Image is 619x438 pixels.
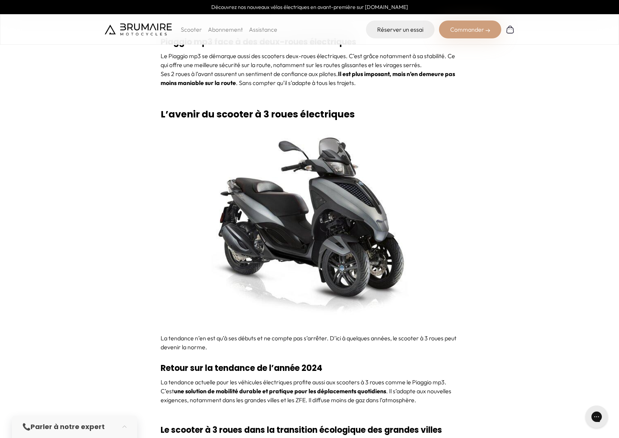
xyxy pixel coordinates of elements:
[208,26,243,33] a: Abonnement
[105,23,172,35] img: Brumaire Motocycles
[439,21,501,38] div: Commander
[161,70,455,86] strong: Il est plus imposant, mais n’en demeure pas moins maniable sur la route
[582,403,612,431] iframe: Gorgias live chat messenger
[486,28,490,33] img: right-arrow-2.png
[161,125,459,326] img: brumscoot3.jpg
[161,108,355,121] strong: L’avenir du scooter à 3 roues électriques
[161,51,459,69] p: Le Piaggio mp3 se démarque aussi des scooters deux-roues électriques. C’est grâce notamment à sa ...
[161,36,356,48] strong: Piaggio mp3 face à des deux-roues électriques
[181,25,202,34] p: Scooter
[161,69,459,87] p: Ses 2 roues à l’avant assurent un sentiment de confiance aux pilotes. . Sans compter qu’il s’adap...
[161,378,459,404] p: La tendance actuelle pour les véhicules électriques profite aussi aux scooters à 3 roues comme le...
[506,25,515,34] img: Panier
[161,424,442,436] strong: Le scooter à 3 roues dans la transition écologique des grandes villes
[249,26,277,33] a: Assistance
[174,387,386,395] strong: une solution de mobilité durable et pratique pour les déplacements quotidiens
[366,21,435,38] a: Réserver un essai
[161,362,322,374] strong: Retour sur la tendance de l’année 2024
[161,334,459,352] p: La tendance n’en est qu’à ses débuts et ne compte pas s’arrêter. D’ici à quelques années, le scoo...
